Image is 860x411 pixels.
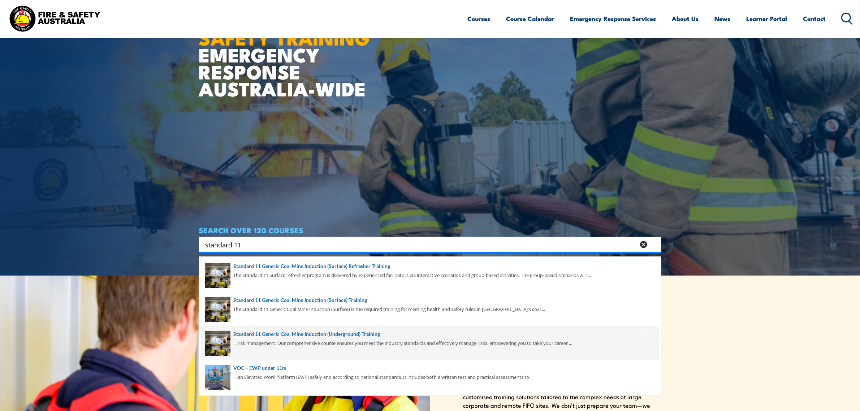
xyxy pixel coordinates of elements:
a: Standard 11 Generic Coal Mine Induction (Surface) Refresher Training [205,262,655,270]
button: Search magnifier button [649,239,659,250]
a: Standard 11 Generic Coal Mine Induction (Underground) Training [205,330,655,338]
a: Course Calendar [506,9,554,28]
a: Emergency Response Services [570,9,656,28]
a: Standard 11 Generic Coal Mine Induction (Surface) Training [205,296,655,304]
a: News [715,9,731,28]
form: Search form [207,239,637,250]
a: Courses [468,9,490,28]
a: Learner Portal [747,9,787,28]
a: About Us [672,9,699,28]
a: VOC – EWP under 11m [205,364,655,372]
a: Contact [803,9,826,28]
h4: SEARCH OVER 120 COURSES [199,226,661,234]
input: Search input [206,239,635,250]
